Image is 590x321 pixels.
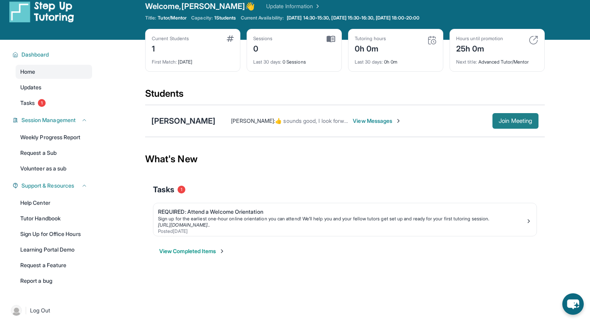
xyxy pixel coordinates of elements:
div: 25h 0m [456,42,503,54]
a: Home [16,65,92,79]
span: 👍 sounds good, I look forward to meeting her! [275,117,391,124]
span: Last 30 days : [253,59,281,65]
div: 0h 0m [355,42,386,54]
span: Session Management [21,116,76,124]
div: Current Students [152,35,189,42]
img: card [427,35,437,45]
a: Updates [16,80,92,94]
div: Sessions [253,35,273,42]
div: Advanced Tutor/Mentor [456,54,538,65]
div: REQUIRED: Attend a Welcome Orientation [158,208,526,216]
div: Posted [DATE] [158,228,526,234]
img: Chevron-Right [395,118,402,124]
a: Learning Portal Demo [16,243,92,257]
a: [DATE] 14:30-15:30, [DATE] 15:30-16:30, [DATE] 18:00-20:00 [285,15,421,21]
span: Title: [145,15,156,21]
button: Session Management [18,116,87,124]
span: Last 30 days : [355,59,383,65]
img: card [327,35,335,43]
span: First Match : [152,59,177,65]
a: Tutor Handbook [16,211,92,225]
span: Current Availability: [241,15,284,21]
span: Join Meeting [499,119,532,123]
a: REQUIRED: Attend a Welcome OrientationSign up for the earliest one-hour online orientation you ca... [153,203,537,236]
span: Welcome, [PERSON_NAME] 👋 [145,1,255,12]
a: Update Information [266,2,321,10]
img: user-img [11,305,22,316]
span: | [25,306,27,315]
a: |Log Out [8,302,92,319]
div: [DATE] [152,54,234,65]
span: Log Out [30,307,50,314]
button: Dashboard [18,51,87,59]
div: Tutoring hours [355,35,386,42]
span: Updates [20,83,42,91]
img: Chevron Right [313,2,321,10]
span: 1 [178,186,185,193]
span: Dashboard [21,51,49,59]
button: chat-button [562,293,584,315]
span: Tasks [20,99,35,107]
span: 1 Students [214,15,236,21]
span: 1 [38,99,46,107]
a: Request a Feature [16,258,92,272]
a: [URL][DOMAIN_NAME].. [158,222,210,228]
span: Home [20,68,35,76]
a: Tasks1 [16,96,92,110]
div: 1 [152,42,189,54]
span: Tasks [153,184,174,195]
img: logo [9,1,74,23]
div: 0h 0m [355,54,437,65]
div: Hours until promotion [456,35,503,42]
a: Report a bug [16,274,92,288]
span: [PERSON_NAME] : [231,117,275,124]
span: Support & Resources [21,182,74,190]
span: Tutor/Mentor [158,15,187,21]
span: Next title : [456,59,477,65]
div: Students [145,87,545,105]
button: Support & Resources [18,182,87,190]
div: What's New [145,142,545,176]
button: Join Meeting [492,113,538,129]
span: Capacity: [191,15,213,21]
a: Weekly Progress Report [16,130,92,144]
div: 0 [253,42,273,54]
button: View Completed Items [159,247,225,255]
a: Help Center [16,196,92,210]
div: 0 Sessions [253,54,335,65]
img: card [529,35,538,45]
a: Request a Sub [16,146,92,160]
div: [PERSON_NAME] [151,115,215,126]
div: Sign up for the earliest one-hour online orientation you can attend! We’ll help you and your fell... [158,216,526,222]
img: card [227,35,234,42]
span: View Messages [353,117,402,125]
a: Sign Up for Office Hours [16,227,92,241]
a: Volunteer as a sub [16,161,92,176]
span: [DATE] 14:30-15:30, [DATE] 15:30-16:30, [DATE] 18:00-20:00 [287,15,419,21]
